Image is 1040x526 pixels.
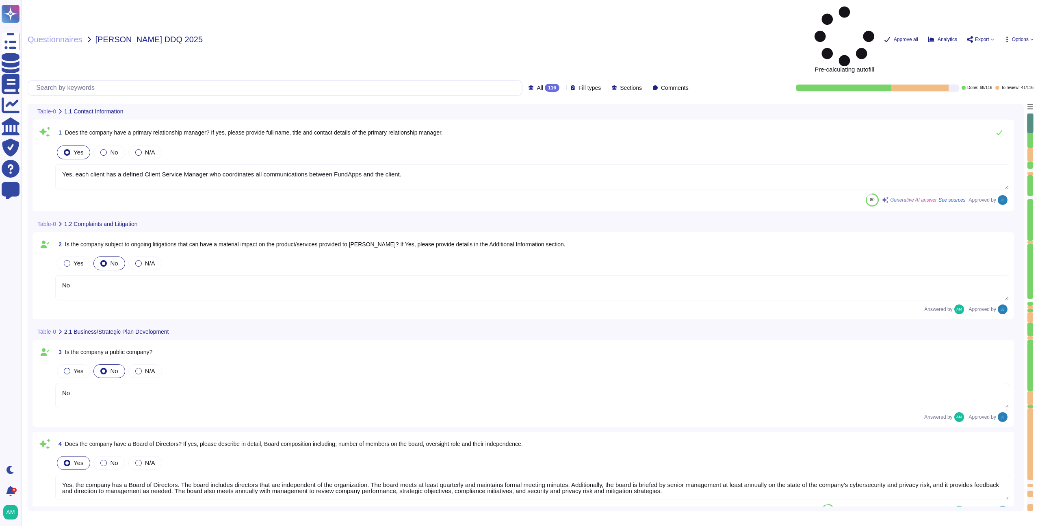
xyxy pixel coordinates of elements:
span: 3 [55,349,62,355]
span: All [537,85,543,91]
span: Pre-calculating autofill [815,7,874,72]
span: See sources [938,198,966,202]
span: No [110,459,118,466]
span: Options [1012,37,1029,42]
span: 41 / 116 [1021,86,1033,90]
span: N/A [145,459,155,466]
span: 2.1 Business/Strategic Plan Development [64,329,169,335]
div: 116 [545,84,559,92]
span: Does the company have a primary relationship manager? If yes, please provide full name, title and... [65,129,443,136]
span: [PERSON_NAME] DDQ 2025 [95,35,203,43]
span: Table-0 [37,109,56,114]
textarea: Yes, each client has a defined Client Service Manager who coordinates all communications between ... [55,164,1009,189]
img: user [998,195,1007,205]
span: Done: [967,86,978,90]
span: Is the company subject to ongoing litigations that can have a material impact on the product/serv... [65,241,565,248]
span: Generative AI answer [890,198,937,202]
span: Answered by [924,415,952,419]
span: 1.1 Contact Information [64,109,123,114]
span: Is the company a public company? [65,349,153,355]
button: Approve all [884,36,918,43]
input: Search by keywords [32,81,522,95]
span: Analytics [938,37,957,42]
img: user [954,506,964,515]
span: Yes [74,459,83,466]
span: Answered by [924,307,952,312]
span: Approved by [969,307,996,312]
span: Questionnaires [28,35,82,43]
span: Yes [74,367,83,374]
span: Yes [74,149,83,156]
button: user [2,503,24,521]
textarea: No [55,383,1009,408]
img: user [998,506,1007,515]
span: Export [975,37,989,42]
img: user [954,304,964,314]
span: Does the company have a Board of Directors? If yes, please describe in detail, Board composition ... [65,441,523,447]
span: Sections [620,85,642,91]
textarea: No [55,275,1009,300]
span: 2 [55,241,62,247]
img: user [998,412,1007,422]
span: To review: [1001,86,1019,90]
img: user [3,505,18,519]
button: Analytics [928,36,957,43]
span: N/A [145,367,155,374]
span: No [110,260,118,267]
span: 80 [870,198,874,202]
span: Table-0 [37,329,56,335]
span: No [110,149,118,156]
span: Yes [74,260,83,267]
span: 4 [55,441,62,447]
span: No [110,367,118,374]
span: Approved by [969,415,996,419]
span: 1.2 Complaints and Litigation [64,221,138,227]
span: Approve all [894,37,918,42]
div: 5 [12,488,17,493]
textarea: Yes, the company has a Board of Directors. The board includes directors that are independent of t... [55,475,1009,500]
span: 1 [55,130,62,135]
img: user [998,304,1007,314]
img: user [954,412,964,422]
span: N/A [145,149,155,156]
span: N/A [145,260,155,267]
span: Table-0 [37,221,56,227]
span: Fill types [578,85,601,91]
span: 68 / 116 [980,86,992,90]
span: Comments [661,85,689,91]
span: Approved by [969,198,996,202]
